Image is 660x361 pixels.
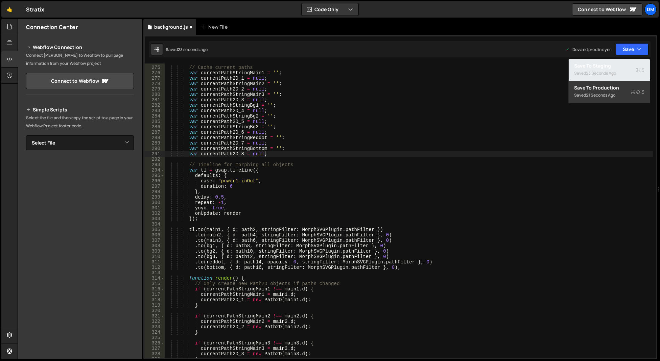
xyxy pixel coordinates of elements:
[616,43,649,55] button: Save
[145,259,165,265] div: 311
[145,346,165,351] div: 327
[145,313,165,319] div: 321
[302,3,358,16] button: Code Only
[145,97,165,103] div: 281
[145,200,165,205] div: 300
[569,81,650,103] button: Save to ProductionS Saved21 seconds ago
[145,330,165,335] div: 324
[145,162,165,167] div: 293
[145,216,165,222] div: 303
[586,70,616,76] div: 23 seconds ago
[145,227,165,232] div: 305
[145,340,165,346] div: 326
[568,59,650,103] div: Code Only
[145,211,165,216] div: 302
[574,91,644,99] div: Saved
[145,249,165,254] div: 309
[145,324,165,330] div: 323
[572,3,642,16] a: Connect to Webflow
[145,335,165,340] div: 325
[145,146,165,151] div: 290
[145,303,165,308] div: 319
[145,232,165,238] div: 306
[26,114,134,130] p: Select the file and then copy the script to a page in your Webflow Project footer code.
[202,24,230,30] div: New File
[145,286,165,292] div: 316
[145,238,165,243] div: 307
[145,243,165,249] div: 308
[26,5,44,14] div: Stratix
[145,76,165,81] div: 277
[574,69,644,77] div: Saved
[166,47,208,52] div: Saved
[145,81,165,86] div: 278
[26,43,134,51] h2: Webflow Connection
[145,319,165,324] div: 322
[631,88,644,95] span: S
[26,51,134,68] p: Connect [PERSON_NAME] to Webflow to pull page information from your Webflow project
[586,92,615,98] div: 21 seconds ago
[145,65,165,70] div: 275
[145,140,165,146] div: 289
[26,161,135,222] iframe: YouTube video player
[145,92,165,97] div: 280
[145,119,165,124] div: 285
[644,3,657,16] a: Dm
[145,297,165,303] div: 318
[1,1,18,18] a: 🤙
[145,124,165,130] div: 286
[145,151,165,157] div: 291
[26,106,134,114] h2: Simple Scripts
[145,270,165,276] div: 313
[145,108,165,113] div: 283
[145,157,165,162] div: 292
[145,222,165,227] div: 304
[145,70,165,76] div: 276
[145,205,165,211] div: 301
[145,281,165,286] div: 315
[178,47,208,52] div: 23 seconds ago
[26,23,78,31] h2: Connection Center
[145,113,165,119] div: 284
[145,276,165,281] div: 314
[154,24,188,30] div: background.js
[636,67,644,73] span: S
[574,84,644,91] div: Save to Production
[145,130,165,135] div: 287
[145,86,165,92] div: 279
[26,227,135,287] iframe: YouTube video player
[145,173,165,178] div: 295
[145,103,165,108] div: 282
[145,189,165,195] div: 298
[566,47,612,52] div: Dev and prod in sync
[145,195,165,200] div: 299
[569,59,650,81] button: Save to StagingS Saved23 seconds ago
[145,351,165,357] div: 328
[145,308,165,313] div: 320
[145,135,165,140] div: 288
[145,184,165,189] div: 297
[145,254,165,259] div: 310
[574,62,644,69] div: Save to Staging
[145,292,165,297] div: 317
[145,167,165,173] div: 294
[26,73,134,89] a: Connect to Webflow
[145,265,165,270] div: 312
[145,178,165,184] div: 296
